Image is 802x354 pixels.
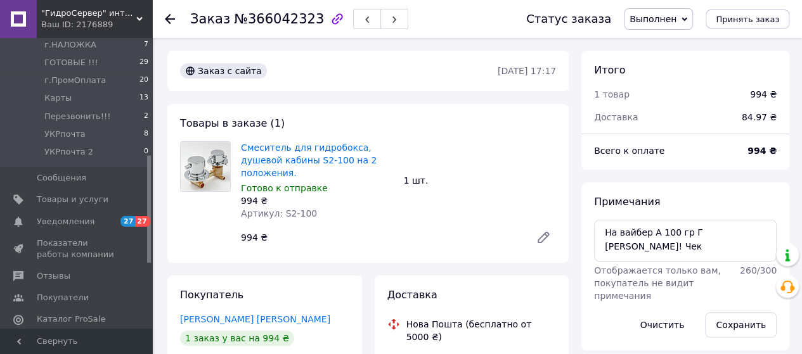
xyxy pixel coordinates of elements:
[630,312,695,338] button: Очистить
[526,13,611,25] div: Статус заказа
[37,194,108,205] span: Товары и услуги
[747,146,777,156] b: 994 ₴
[44,39,96,51] span: г.НАЛОЖКА
[190,11,230,27] span: Заказ
[37,237,117,260] span: Показатели работы компании
[594,112,638,122] span: Доставка
[241,208,317,218] span: Артикул: S2-100
[399,172,562,189] div: 1 шт.
[44,146,93,158] span: УКРпочта 2
[37,313,105,325] span: Каталог ProSale
[531,225,556,250] a: Редактировать
[734,103,784,131] div: 84.97 ₴
[706,9,789,28] button: Принять заказ
[135,216,150,227] span: 27
[594,265,721,301] span: Отображается только вам, покупатель не видит примечания
[144,129,148,140] span: 8
[37,172,86,184] span: Сообщения
[41,8,136,19] span: "ГидроСервер" интернет-магазин сантехники.
[180,117,285,129] span: Товары в заказе (1)
[594,64,625,76] span: Итого
[37,292,89,303] span: Покупатели
[44,129,86,140] span: УКРпочта
[165,13,175,25] div: Вернуться назад
[403,318,560,343] div: Нова Пошта (бесплатно от 5000 ₴)
[241,142,377,178] a: Смеситель для гидробокса, душевой кабины S2-100 на 2 положения.
[630,14,676,24] span: Выполнен
[41,19,152,30] div: Ваш ID: 2176889
[44,57,98,68] span: ГОТОВЫЕ !!!
[180,314,330,324] a: [PERSON_NAME] [PERSON_NAME]
[387,289,437,301] span: Доставка
[144,111,148,122] span: 2
[705,312,777,338] button: Сохранить
[37,216,94,227] span: Уведомления
[241,194,394,207] div: 994 ₴
[241,183,328,193] span: Готово к отправке
[181,142,230,191] img: Смеситель для гидробокса, душевой кабины S2-100 на 2 положения.
[498,66,556,76] time: [DATE] 17:17
[750,88,777,101] div: 994 ₴
[716,15,779,24] span: Принять заказ
[236,229,526,246] div: 994 ₴
[37,270,70,282] span: Отзывы
[740,265,777,275] span: 260 / 300
[139,92,148,104] span: 13
[234,11,324,27] span: №366042323
[594,89,630,99] span: 1 товар
[180,289,243,301] span: Покупатель
[594,146,664,156] span: Всего к оплате
[44,111,110,122] span: Перезвонить!!!
[180,63,267,79] div: Заказ с сайта
[120,216,135,227] span: 27
[144,39,148,51] span: 7
[180,331,294,346] div: 1 заказ у вас на 994 ₴
[594,220,777,262] textarea: На вайбер А 100 гр Г [PERSON_NAME]! Чек
[144,146,148,158] span: 0
[44,92,72,104] span: Карты
[44,75,106,86] span: г.ПромОплата
[594,196,660,208] span: Примечания
[139,57,148,68] span: 29
[139,75,148,86] span: 20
